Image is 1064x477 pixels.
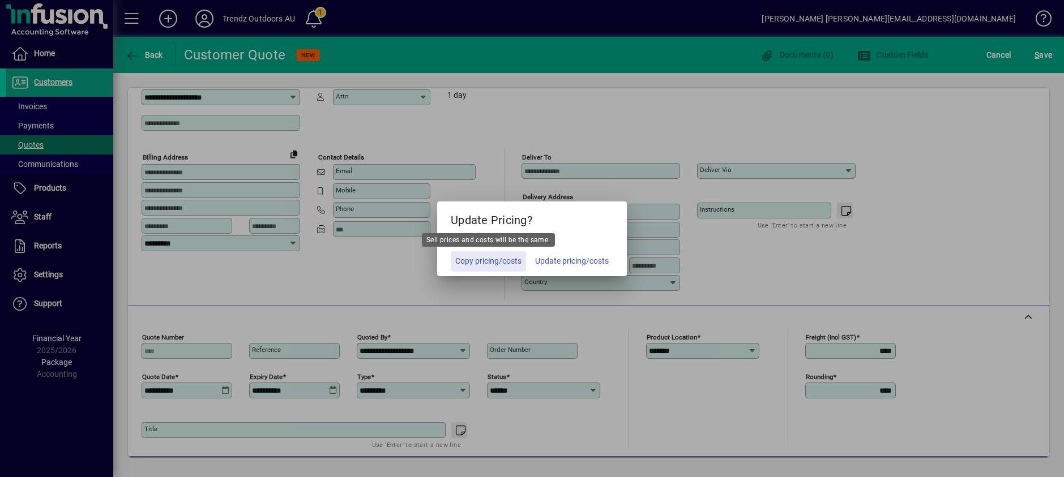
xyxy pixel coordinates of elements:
span: Copy pricing/costs [455,255,522,267]
div: Sell prices and costs will be the same. [422,233,555,247]
h5: Update Pricing? [437,201,627,234]
span: Update pricing/costs [535,255,609,267]
button: Update pricing/costs [531,251,613,272]
button: Copy pricing/costs [451,251,526,272]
